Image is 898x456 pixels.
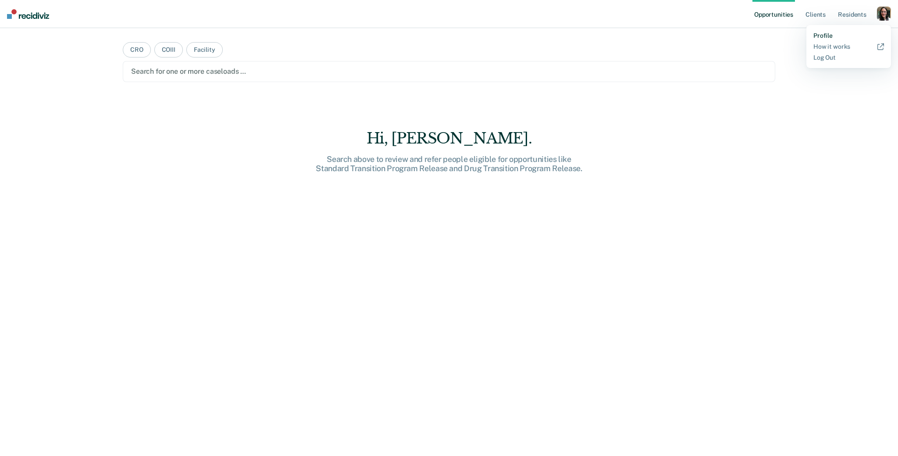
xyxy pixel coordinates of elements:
[813,43,884,50] a: How it works
[7,9,49,19] img: Recidiviz
[309,154,589,173] div: Search above to review and refer people eligible for opportunities like Standard Transition Progr...
[154,42,183,57] button: COIII
[813,32,884,39] a: Profile
[813,54,884,61] a: Log Out
[309,129,589,147] div: Hi, [PERSON_NAME].
[186,42,223,57] button: Facility
[123,42,151,57] button: CRO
